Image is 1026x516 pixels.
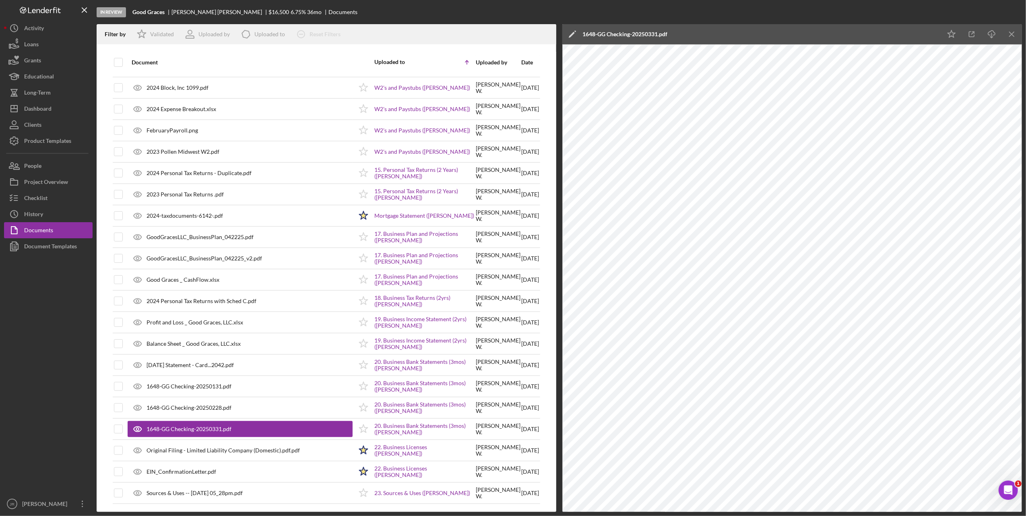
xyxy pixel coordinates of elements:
div: [DATE] [521,483,539,503]
div: Grants [24,52,41,70]
button: Activity [4,20,93,36]
a: 18. Business Tax Returns (2yrs) ([PERSON_NAME]) [374,295,475,308]
div: [PERSON_NAME] W . [476,167,520,180]
div: Sources & Uses -- [DATE] 05_28pm.pdf [147,490,243,496]
a: 20. Business Bank Statements (3mos) ([PERSON_NAME]) [374,401,475,414]
a: 19. Business Income Statement (2yrs) ([PERSON_NAME]) [374,337,475,350]
a: 17. Business Plan and Projections ([PERSON_NAME]) [374,273,475,286]
div: 1648-GG Checking-20250131.pdf [147,383,231,390]
a: 22. Business Licenses ([PERSON_NAME]) [374,444,475,457]
button: Project Overview [4,174,93,190]
div: Checklist [24,190,47,208]
div: Educational [24,68,54,87]
button: History [4,206,93,222]
div: Long-Term [24,85,51,103]
div: [DATE] Statement - Card...2042.pdf [147,362,234,368]
button: People [4,158,93,174]
div: Balance Sheet _ Good Graces, LLC.xlsx [147,341,241,347]
div: Document [132,59,353,66]
div: Date [521,59,539,66]
div: GoodGracesLLC_BusinessPlan_042225_v2.pdf [147,255,262,262]
div: [DATE] [521,142,539,162]
a: 17. Business Plan and Projections ([PERSON_NAME]) [374,231,475,244]
div: Document Templates [24,238,77,256]
div: [PERSON_NAME] W . [476,103,520,116]
div: [DATE] [521,163,539,183]
div: In Review [97,7,126,17]
div: [PERSON_NAME] W . [476,81,520,94]
a: W2's and Paystubs ([PERSON_NAME]) [374,106,470,112]
div: [PERSON_NAME] W . [476,444,520,457]
button: Long-Term [4,85,93,101]
a: 23. Sources & Uses ([PERSON_NAME]) [374,490,470,496]
div: FebruaryPayroll.png [147,127,198,134]
button: Dashboard [4,101,93,117]
div: GoodGracesLLC_BusinessPlan_042225.pdf [147,234,254,240]
a: W2's and Paystubs ([PERSON_NAME]) [374,127,470,134]
div: 2024 Block, Inc 1099.pdf [147,85,209,91]
div: [PERSON_NAME] W . [476,487,520,499]
div: [PERSON_NAME] W . [476,401,520,414]
div: Original Filing - Limited Liability Company (Domestic).pdf.pdf [147,447,300,454]
a: 20. Business Bank Statements (3mos) ([PERSON_NAME]) [374,380,475,393]
div: [PERSON_NAME] W . [476,295,520,308]
div: [PERSON_NAME] W . [476,423,520,436]
div: [DATE] [521,78,539,98]
span: 1 [1015,481,1022,487]
a: Product Templates [4,133,93,149]
b: Good Graces [132,9,165,15]
div: [PERSON_NAME] W . [476,124,520,137]
a: Mortgage Statement ([PERSON_NAME]) [374,213,474,219]
button: Document Templates [4,238,93,254]
a: 20. Business Bank Statements (3mos) ([PERSON_NAME]) [374,423,475,436]
div: Profit and Loss _ Good Graces, LLC.xlsx [147,319,243,326]
div: [DATE] [521,419,539,439]
a: 22. Business Licenses ([PERSON_NAME]) [374,465,475,478]
div: Good Graces _ CashFlow.xlsx [147,277,219,283]
div: 2024 Expense Breakout.xlsx [147,106,216,112]
a: W2's and Paystubs ([PERSON_NAME]) [374,85,470,91]
div: Uploaded by [476,59,520,66]
div: Clients [24,117,41,135]
div: People [24,158,41,176]
div: 2024 Personal Tax Returns with Sched C.pdf [147,298,256,304]
div: [PERSON_NAME] W . [476,188,520,201]
div: [PERSON_NAME] W . [476,252,520,265]
div: Dashboard [24,101,52,119]
iframe: Intercom live chat [999,481,1018,500]
div: Uploaded to [374,59,425,65]
div: 6.75 % [291,9,306,15]
div: [DATE] [521,291,539,311]
a: 20. Business Bank Statements (3mos) ([PERSON_NAME]) [374,359,475,372]
div: 1648-GG Checking-20250331.pdf [582,31,667,37]
div: Product Templates [24,133,71,151]
div: Activity [24,20,44,38]
div: [DATE] [521,184,539,204]
div: [DATE] [521,120,539,140]
div: [PERSON_NAME] W . [476,316,520,329]
div: [PERSON_NAME] W . [476,465,520,478]
a: Documents [4,222,93,238]
div: [DATE] [521,398,539,418]
div: History [24,206,43,224]
div: [PERSON_NAME] W . [476,380,520,393]
a: Educational [4,68,93,85]
button: JR[PERSON_NAME] [4,496,93,512]
button: Checklist [4,190,93,206]
div: [PERSON_NAME] W . [476,209,520,222]
div: [DATE] [521,440,539,460]
button: Reset Filters [291,26,349,42]
a: Grants [4,52,93,68]
a: 19. Business Income Statement (2yrs) ([PERSON_NAME]) [374,316,475,329]
button: Clients [4,117,93,133]
div: [DATE] [521,462,539,482]
span: $16,500 [269,8,289,15]
div: EIN_ConfirmationLetter.pdf [147,469,216,475]
div: Reset Filters [310,26,341,42]
div: [DATE] [521,270,539,290]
